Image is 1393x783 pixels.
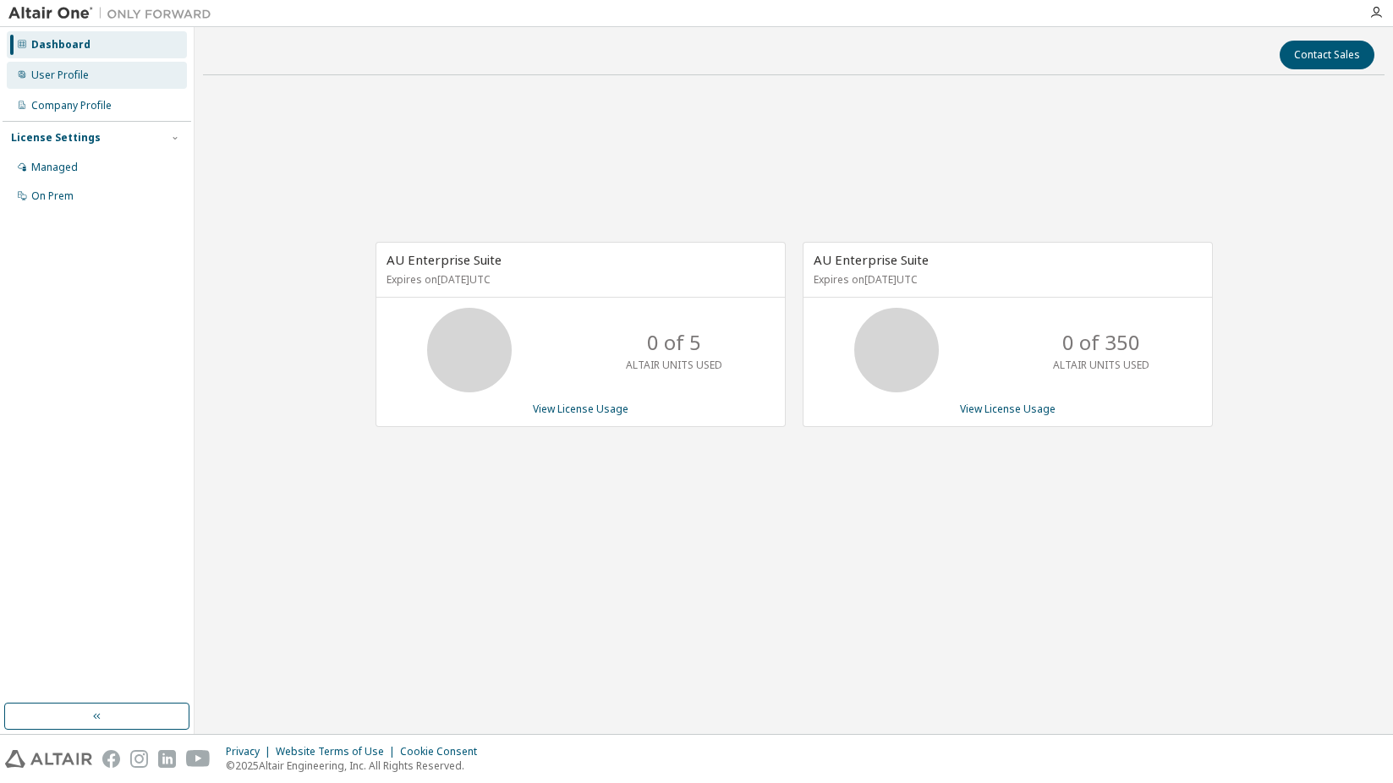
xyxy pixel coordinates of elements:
p: Expires on [DATE] UTC [814,272,1198,287]
a: View License Usage [533,402,628,416]
img: Altair One [8,5,220,22]
p: ALTAIR UNITS USED [1053,358,1149,372]
button: Contact Sales [1280,41,1374,69]
img: linkedin.svg [158,750,176,768]
span: AU Enterprise Suite [814,251,929,268]
img: altair_logo.svg [5,750,92,768]
img: facebook.svg [102,750,120,768]
div: Cookie Consent [400,745,487,758]
p: © 2025 Altair Engineering, Inc. All Rights Reserved. [226,758,487,773]
div: Privacy [226,745,276,758]
div: Managed [31,161,78,174]
p: Expires on [DATE] UTC [387,272,771,287]
img: instagram.svg [130,750,148,768]
p: 0 of 350 [1062,328,1140,357]
div: License Settings [11,131,101,145]
a: View License Usage [960,402,1056,416]
p: ALTAIR UNITS USED [626,358,722,372]
div: Company Profile [31,99,112,112]
div: User Profile [31,68,89,82]
img: youtube.svg [186,750,211,768]
p: 0 of 5 [647,328,701,357]
span: AU Enterprise Suite [387,251,502,268]
div: On Prem [31,189,74,203]
div: Website Terms of Use [276,745,400,758]
div: Dashboard [31,38,90,52]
